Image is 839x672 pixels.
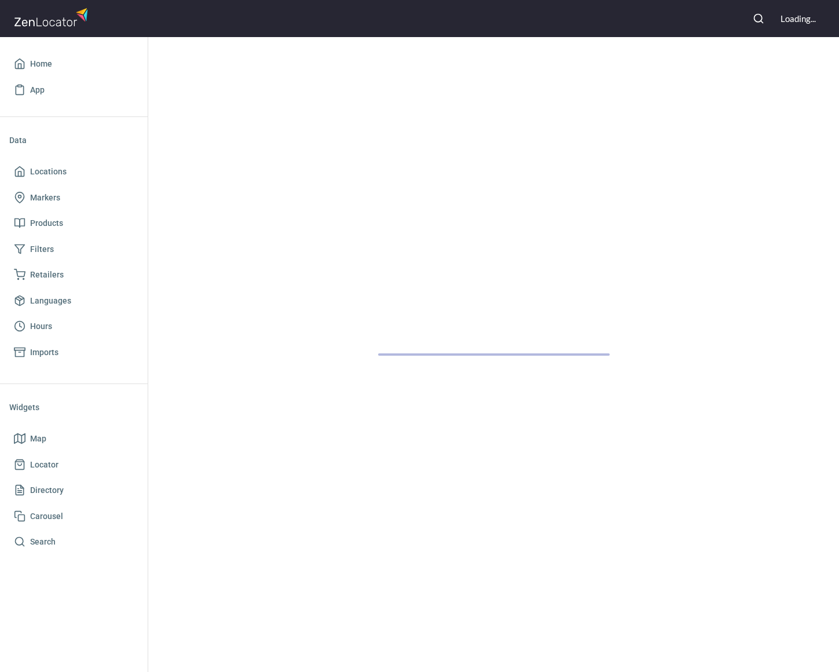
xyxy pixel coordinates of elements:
button: Search [746,6,771,31]
span: Map [30,432,46,446]
li: Widgets [9,393,138,421]
span: Hours [30,319,52,334]
a: Markers [9,185,138,211]
a: Locator [9,452,138,478]
a: Map [9,426,138,452]
a: Locations [9,159,138,185]
span: Home [30,57,52,71]
a: Filters [9,236,138,262]
a: App [9,77,138,103]
span: Imports [30,345,58,360]
span: Locator [30,458,58,472]
a: Hours [9,313,138,339]
span: Markers [30,191,60,205]
li: Data [9,126,138,154]
a: Home [9,51,138,77]
a: Languages [9,288,138,314]
span: Retailers [30,268,64,282]
span: Carousel [30,509,63,524]
span: Languages [30,294,71,308]
span: Filters [30,242,54,257]
div: Loading... [781,13,816,25]
span: Directory [30,483,64,498]
img: zenlocator [14,5,91,30]
span: App [30,83,45,97]
a: Imports [9,339,138,366]
span: Search [30,535,56,549]
a: Directory [9,477,138,503]
a: Retailers [9,262,138,288]
span: Products [30,216,63,231]
a: Products [9,210,138,236]
span: Locations [30,165,67,179]
a: Search [9,529,138,555]
a: Carousel [9,503,138,529]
